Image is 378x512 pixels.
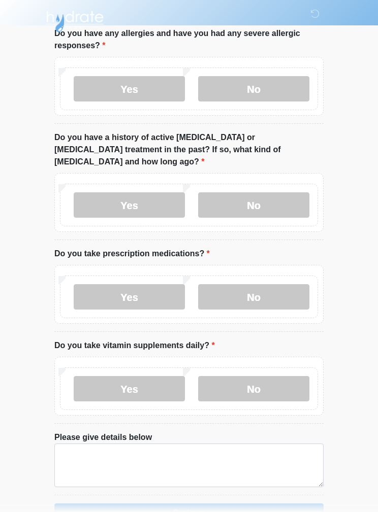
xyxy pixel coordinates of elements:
label: No [198,77,309,102]
label: Yes [74,193,185,218]
label: No [198,377,309,402]
label: No [198,193,309,218]
label: No [198,285,309,310]
label: Do you take prescription medications? [54,248,210,260]
label: Yes [74,77,185,102]
label: Please give details below [54,432,152,444]
img: Hydrate IV Bar - Flagstaff Logo [44,8,105,33]
label: Do you have a history of active [MEDICAL_DATA] or [MEDICAL_DATA] treatment in the past? If so, wh... [54,132,324,168]
label: Yes [74,377,185,402]
label: Yes [74,285,185,310]
label: Do you take vitamin supplements daily? [54,340,215,352]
